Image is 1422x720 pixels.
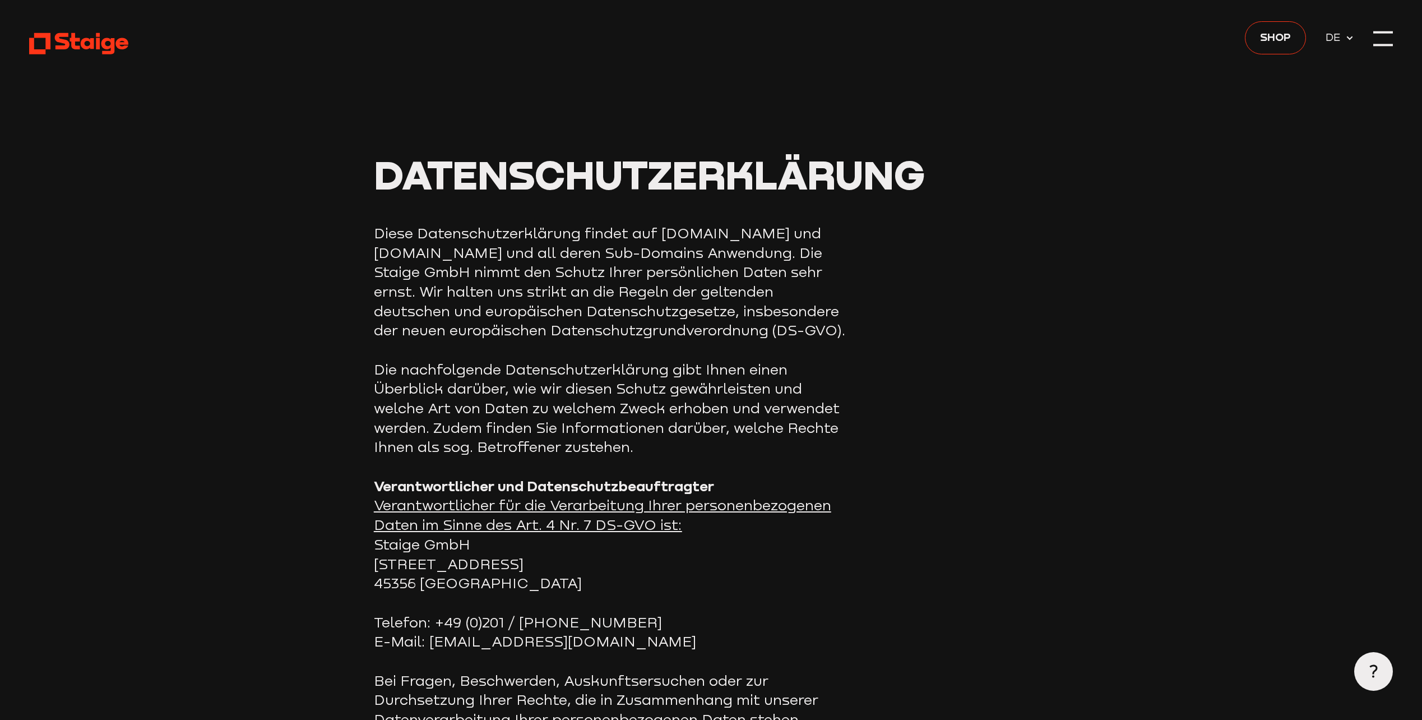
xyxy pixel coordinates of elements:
a: Shop [1245,21,1306,54]
p: Die nachfolgende Datenschutzerklärung gibt Ihnen einen Überblick darüber, wie wir diesen Schutz g... [374,360,850,457]
p: Diese Datenschutzerklärung findet auf [DOMAIN_NAME] und [DOMAIN_NAME] und all deren Sub-Domains A... [374,224,850,340]
span: DE [1326,29,1345,45]
p: Staige GmbH [STREET_ADDRESS] 45356 [GEOGRAPHIC_DATA] [374,477,850,593]
iframe: chat widget [1375,343,1411,377]
span: Shop [1260,29,1291,45]
p: Telefon: +49 (0)201 / [PHONE_NUMBER] E-Mail: [EMAIL_ADDRESS][DOMAIN_NAME] [374,613,850,652]
strong: Verantwortlicher und Datenschutzbeauftragter [374,477,714,495]
span: Verantwortlicher für die Verarbeitung Ihrer personenbezogenen Daten im Sinne des Art. 4 Nr. 7 DS-... [374,497,831,533]
span: Datenschutzerklärung [374,150,925,199]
